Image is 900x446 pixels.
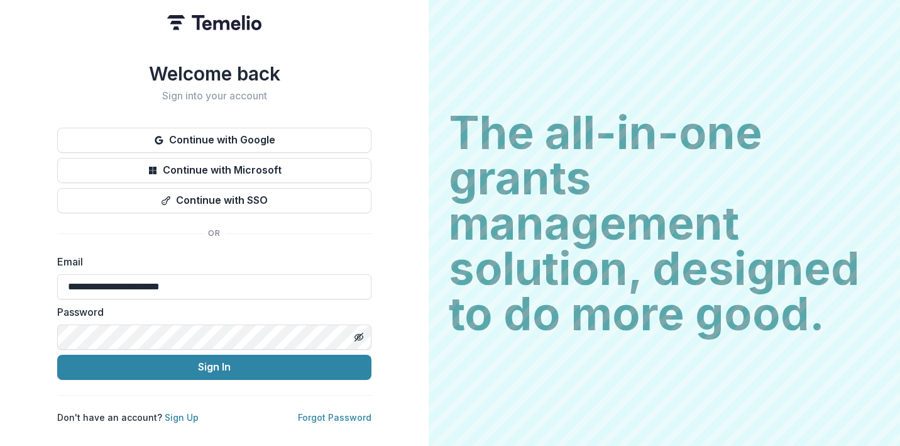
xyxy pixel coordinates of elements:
[298,412,371,423] a: Forgot Password
[57,158,371,183] button: Continue with Microsoft
[165,412,199,423] a: Sign Up
[57,254,364,269] label: Email
[57,304,364,320] label: Password
[57,90,371,102] h2: Sign into your account
[57,128,371,153] button: Continue with Google
[57,411,199,424] p: Don't have an account?
[57,62,371,85] h1: Welcome back
[167,15,261,30] img: Temelio
[349,327,369,347] button: Toggle password visibility
[57,188,371,213] button: Continue with SSO
[57,355,371,380] button: Sign In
